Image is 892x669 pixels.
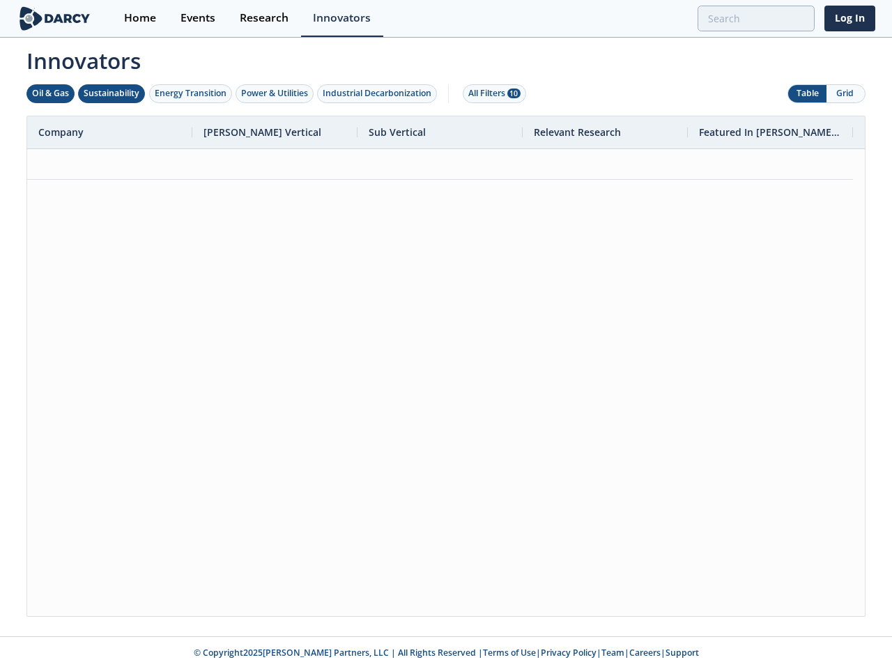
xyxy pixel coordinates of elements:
[155,87,226,100] div: Energy Transition
[369,125,426,139] span: Sub Vertical
[78,84,145,103] button: Sustainability
[534,125,621,139] span: Relevant Research
[32,87,69,100] div: Oil & Gas
[317,84,437,103] button: Industrial Decarbonization
[236,84,314,103] button: Power & Utilities
[629,647,661,659] a: Careers
[20,647,872,659] p: © Copyright 2025 [PERSON_NAME] Partners, LLC | All Rights Reserved | | | | |
[124,13,156,24] div: Home
[788,85,826,102] button: Table
[84,87,139,100] div: Sustainability
[38,125,84,139] span: Company
[240,13,289,24] div: Research
[541,647,597,659] a: Privacy Policy
[203,125,321,139] span: [PERSON_NAME] Vertical
[26,84,75,103] button: Oil & Gas
[313,13,371,24] div: Innovators
[824,6,875,31] a: Log In
[17,6,93,31] img: logo-wide.svg
[180,13,215,24] div: Events
[17,39,875,77] span: Innovators
[483,647,536,659] a: Terms of Use
[666,647,699,659] a: Support
[241,87,308,100] div: Power & Utilities
[698,6,815,31] input: Advanced Search
[826,85,865,102] button: Grid
[699,125,842,139] span: Featured In [PERSON_NAME] Live
[323,87,431,100] div: Industrial Decarbonization
[507,89,521,98] span: 10
[149,84,232,103] button: Energy Transition
[468,87,521,100] div: All Filters
[601,647,624,659] a: Team
[463,84,526,103] button: All Filters 10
